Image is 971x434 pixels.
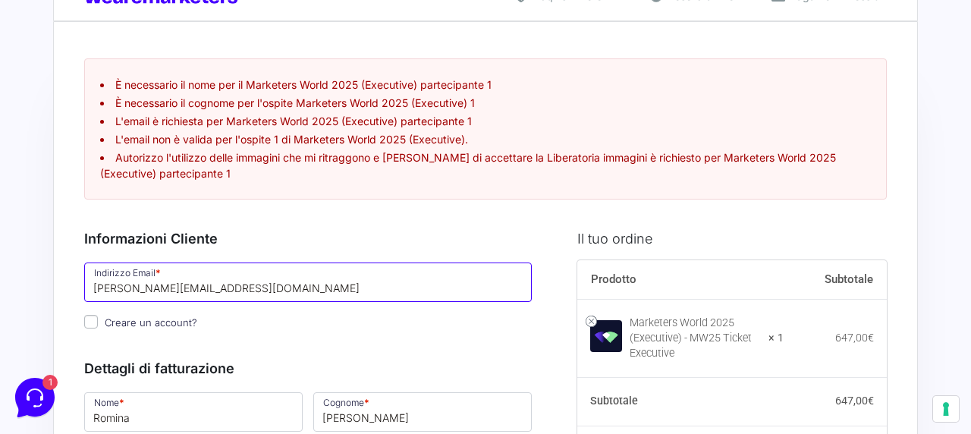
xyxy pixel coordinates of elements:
img: Marketers World 2025 (Executive) - MW25 Ticket Executive [590,320,622,352]
input: Indirizzo Email * [84,263,532,302]
span: 1 [264,103,279,118]
li: Autorizzo l'utilizzo delle immagini che mi ritraggono e [PERSON_NAME] di accettare la Liberatoria... [100,149,871,181]
input: Creare un account? [84,315,98,329]
p: Messaggi [131,316,172,329]
p: 1 anno fa [241,85,279,99]
h2: Ciao da Marketers 👋 [12,12,255,36]
h3: Il tuo ordine [577,228,887,249]
th: Subtotale [784,260,887,300]
strong: × 1 [768,331,784,346]
span: € [868,395,874,407]
p: Home [46,316,71,329]
li: L'email è richiesta per Marketers World 2025 (Executive) partecipante 1 [100,113,871,129]
span: Creare un account? [105,316,197,329]
iframe: Customerly Messenger Launcher [12,375,58,420]
li: È necessario il cognome per l'ospite Marketers World 2025 (Executive) 1 [100,95,871,111]
p: Aiuto [234,316,256,329]
li: È necessario il nome per il Marketers World 2025 (Executive) partecipante 1 [100,77,871,93]
img: dark [24,86,55,117]
h3: Dettagli di fatturazione [84,358,532,379]
button: Aiuto [198,294,291,329]
a: [DEMOGRAPHIC_DATA] tutto [135,61,279,73]
a: Apri Centro Assistenza [162,191,279,203]
span: € [868,332,874,344]
div: Marketers World 2025 (Executive) - MW25 Ticket Executive [630,316,759,361]
span: Trova una risposta [24,191,118,203]
span: [PERSON_NAME] [64,85,232,100]
button: Inizia una conversazione [24,131,279,161]
p: Ciao 🙂 Se hai qualche domanda siamo qui per aiutarti! [64,103,232,118]
th: Prodotto [577,260,784,300]
li: L'email non è valida per l'ospite 1 di Marketers World 2025 (Executive). [100,131,871,147]
bdi: 647,00 [835,395,874,407]
input: Cerca un articolo... [34,224,248,239]
span: 1 [152,293,162,303]
button: Le tue preferenze relative al consenso per le tecnologie di tracciamento [933,396,959,422]
input: Cognome * [313,392,532,432]
bdi: 647,00 [835,332,874,344]
th: Subtotale [577,378,784,426]
span: Inizia una conversazione [99,140,224,152]
span: Le tue conversazioni [24,61,129,73]
h3: Informazioni Cliente [84,228,532,249]
button: 1Messaggi [105,294,199,329]
input: Nome * [84,392,303,432]
button: Home [12,294,105,329]
a: [PERSON_NAME]Ciao 🙂 Se hai qualche domanda siamo qui per aiutarti!1 anno fa1 [18,79,285,124]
